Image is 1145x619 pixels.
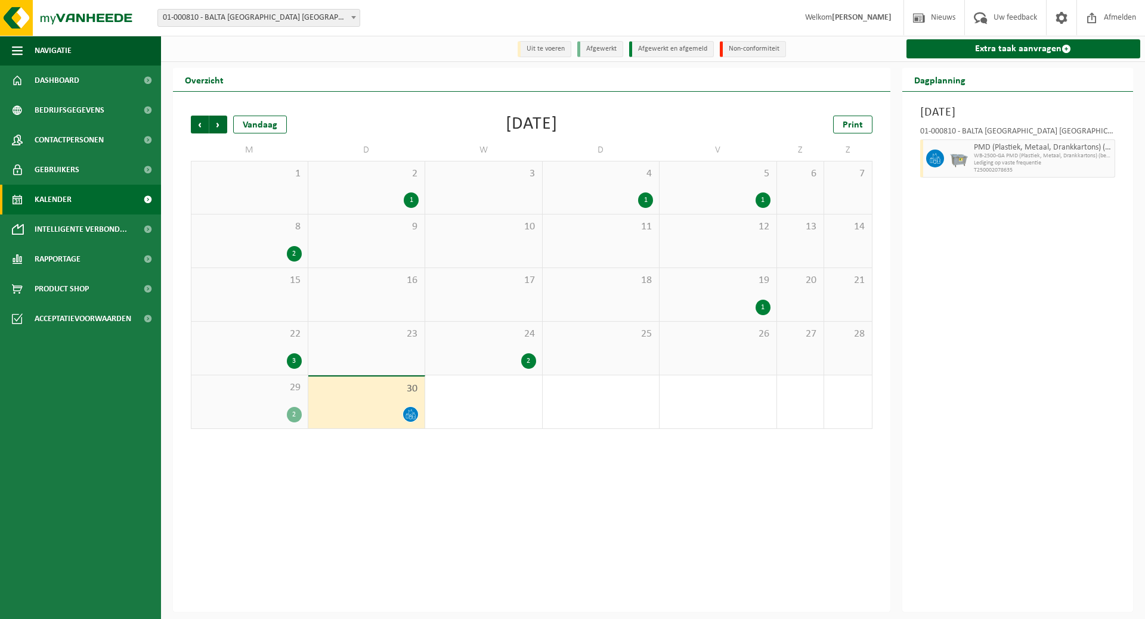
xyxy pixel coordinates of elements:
[191,139,308,161] td: M
[314,274,419,287] span: 16
[314,328,419,341] span: 23
[197,167,302,181] span: 1
[197,274,302,287] span: 15
[35,274,89,304] span: Product Shop
[425,139,543,161] td: W
[830,274,865,287] span: 21
[638,192,653,208] div: 1
[666,328,770,341] span: 26
[287,407,302,422] div: 2
[783,220,818,234] span: 13
[974,167,1112,174] span: T250002078635
[521,353,536,369] div: 2
[209,116,227,133] span: Volgende
[35,36,72,66] span: Navigatie
[824,139,872,161] td: Z
[783,274,818,287] span: 20
[974,160,1112,167] span: Lediging op vaste frequentie
[173,68,236,91] h2: Overzicht
[843,120,863,130] span: Print
[35,66,79,95] span: Dashboard
[666,274,770,287] span: 19
[902,68,977,91] h2: Dagplanning
[777,139,825,161] td: Z
[543,139,660,161] td: D
[830,167,865,181] span: 7
[518,41,571,57] li: Uit te voeren
[549,220,654,234] span: 11
[832,13,892,22] strong: [PERSON_NAME]
[549,274,654,287] span: 18
[666,167,770,181] span: 5
[756,192,770,208] div: 1
[830,220,865,234] span: 14
[197,381,302,394] span: 29
[783,328,818,341] span: 27
[287,246,302,262] div: 2
[35,95,104,125] span: Bedrijfsgegevens
[35,244,81,274] span: Rapportage
[660,139,777,161] td: V
[191,116,209,133] span: Vorige
[974,153,1112,160] span: WB-2500-GA PMD (Plastiek, Metaal, Drankkartons) (bedrijven)
[35,125,104,155] span: Contactpersonen
[35,214,127,244] span: Intelligente verbond...
[157,9,360,27] span: 01-000810 - BALTA OUDENAARDE NV - OUDENAARDE
[920,127,1116,139] div: 01-000810 - BALTA [GEOGRAPHIC_DATA] [GEOGRAPHIC_DATA] - [GEOGRAPHIC_DATA]
[308,139,426,161] td: D
[549,167,654,181] span: 4
[233,116,287,133] div: Vandaag
[197,220,302,234] span: 8
[431,220,536,234] span: 10
[197,328,302,341] span: 22
[629,41,714,57] li: Afgewerkt en afgemeld
[431,274,536,287] span: 17
[549,328,654,341] span: 25
[314,382,419,396] span: 30
[920,104,1116,122] h3: [DATE]
[577,41,623,57] li: Afgewerkt
[314,220,419,234] span: 9
[35,304,131,334] span: Acceptatievoorwaarden
[950,150,968,167] img: WB-2500-GAL-GY-01
[431,328,536,341] span: 24
[287,353,302,369] div: 3
[158,10,360,26] span: 01-000810 - BALTA OUDENAARDE NV - OUDENAARDE
[506,116,558,133] div: [DATE]
[830,328,865,341] span: 28
[35,155,79,185] span: Gebruikers
[720,41,786,57] li: Non-conformiteit
[906,39,1141,58] a: Extra taak aanvragen
[35,185,72,214] span: Kalender
[431,167,536,181] span: 3
[833,116,872,133] a: Print
[756,300,770,315] div: 1
[314,167,419,181] span: 2
[783,167,818,181] span: 6
[404,192,419,208] div: 1
[974,143,1112,153] span: PMD (Plastiek, Metaal, Drankkartons) (bedrijven)
[666,220,770,234] span: 12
